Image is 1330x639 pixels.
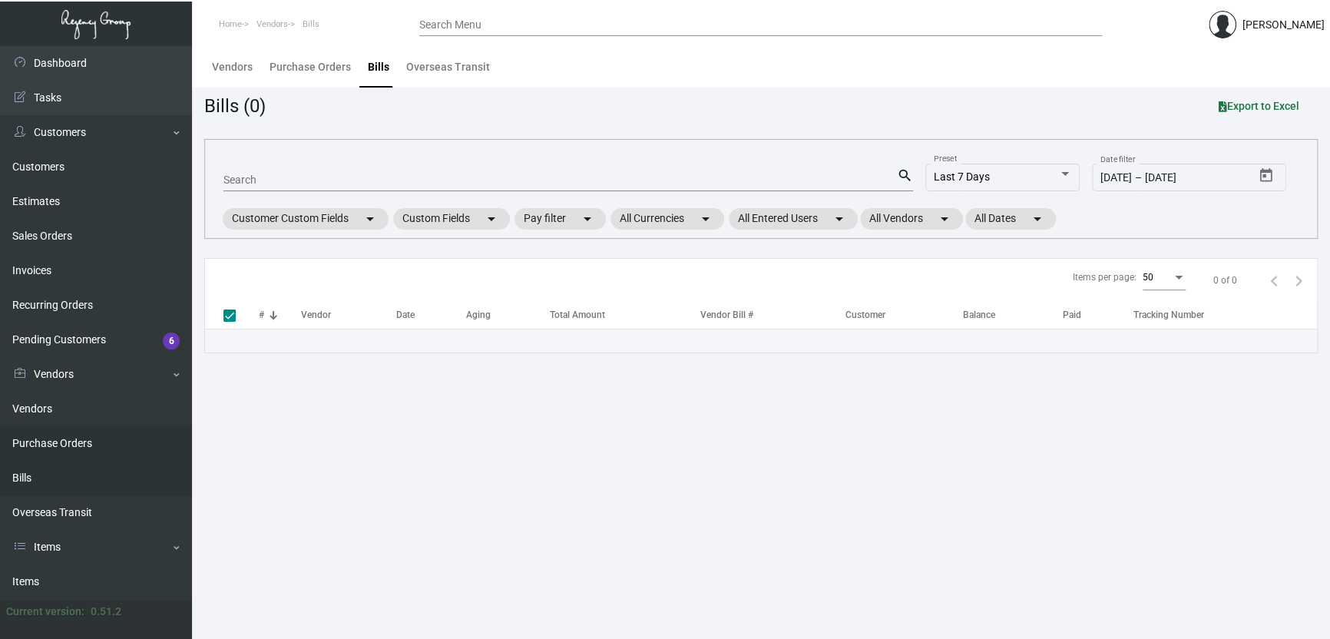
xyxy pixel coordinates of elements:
mat-icon: arrow_drop_down [935,210,954,228]
div: [PERSON_NAME] [1242,17,1325,33]
span: Vendors [256,19,288,29]
mat-icon: arrow_drop_down [830,210,849,228]
div: Items per page: [1073,270,1136,284]
div: Paid [1063,308,1133,322]
div: Total Amount [550,308,605,322]
div: Customer [845,308,885,322]
span: Export to Excel [1219,100,1299,112]
div: Current version: [6,604,84,620]
div: 0.51.2 [91,604,121,620]
mat-icon: arrow_drop_down [1028,210,1047,228]
div: Vendor [300,308,395,322]
mat-chip: Custom Fields [393,208,510,230]
div: Total Amount [550,308,700,322]
input: End date [1145,172,1219,184]
div: Date [396,308,466,322]
div: Balance [962,308,994,322]
div: # [259,308,300,322]
mat-chip: All Currencies [610,208,724,230]
span: – [1135,172,1142,184]
span: Bills [303,19,319,29]
mat-icon: search [897,167,913,185]
mat-chip: All Vendors [860,208,963,230]
span: 50 [1143,272,1153,283]
mat-chip: All Dates [965,208,1056,230]
mat-chip: Pay filter [514,208,606,230]
input: Start date [1100,172,1132,184]
div: Vendor Bill # [700,308,845,322]
button: Open calendar [1254,164,1279,188]
div: Tracking Number [1133,308,1203,322]
mat-icon: arrow_drop_down [361,210,379,228]
div: Bills (0) [204,92,266,120]
div: Vendor Bill # [700,308,753,322]
mat-icon: arrow_drop_down [578,210,597,228]
div: Purchase Orders [270,59,351,75]
mat-select: Items per page: [1143,273,1186,283]
mat-chip: Customer Custom Fields [223,208,389,230]
div: Aging [466,308,550,322]
button: Previous page [1262,268,1286,293]
mat-icon: arrow_drop_down [696,210,715,228]
button: Export to Excel [1206,92,1312,120]
div: Aging [466,308,491,322]
span: Last 7 Days [934,171,990,183]
div: Date [396,308,415,322]
div: 0 of 0 [1213,273,1237,287]
div: Paid [1063,308,1081,322]
span: Home [219,19,242,29]
div: Bills [368,59,389,75]
div: Tracking Number [1133,308,1316,322]
div: Vendor [300,308,330,322]
img: admin@bootstrapmaster.com [1209,11,1236,38]
div: # [259,308,264,322]
div: Balance [962,308,1063,322]
div: Customer [845,308,962,322]
button: Next page [1286,268,1311,293]
div: Vendors [212,59,253,75]
div: Overseas Transit [406,59,490,75]
mat-chip: All Entered Users [729,208,858,230]
mat-icon: arrow_drop_down [482,210,501,228]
